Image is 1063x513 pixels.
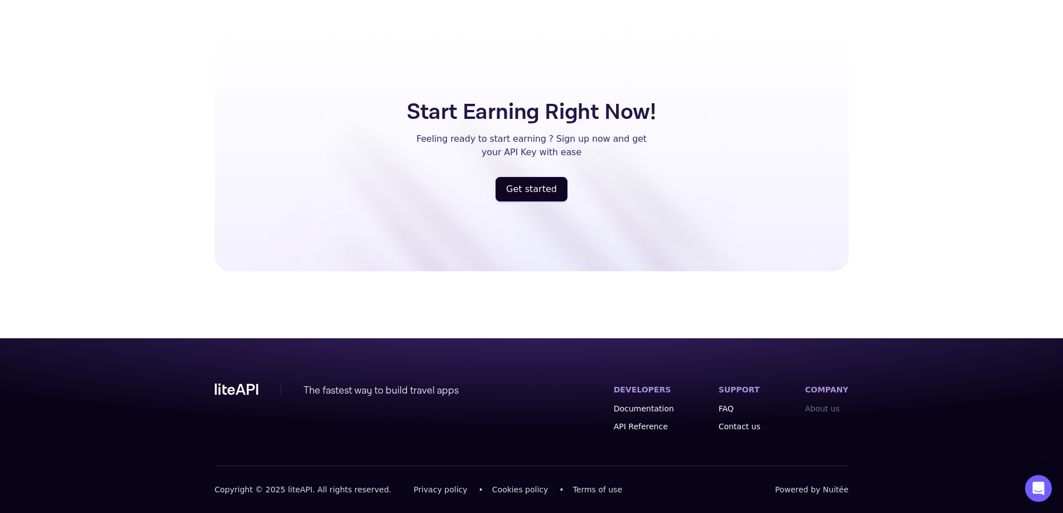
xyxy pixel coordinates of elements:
[559,484,564,495] span: •
[479,484,483,495] span: •
[805,385,849,394] label: COMPANY
[492,484,564,495] a: Cookies policy•
[416,132,646,159] p: Feeling ready to start earning ? Sign up now and get your API Key with ease
[407,95,656,129] h5: Start Earning Right Now!
[719,385,760,394] label: SUPPORT
[719,403,761,414] a: FAQ
[775,484,849,495] span: Powered by Nuitée
[496,177,567,202] a: register
[413,484,483,495] a: Privacy policy•
[1025,475,1052,502] div: Open Intercom Messenger
[614,385,671,394] label: DEVELOPERS
[304,383,459,399] div: The fastest way to build travel apps
[215,484,392,495] span: Copyright © 2025 liteAPI. All rights reserved.
[496,177,567,202] button: Get started
[492,484,548,495] span: Cookies policy
[413,484,467,495] span: Privacy policy
[614,403,674,414] a: Documentation
[614,421,674,432] a: API Reference
[573,484,622,495] a: Terms of use
[805,403,849,414] a: About us
[719,421,761,432] a: Contact us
